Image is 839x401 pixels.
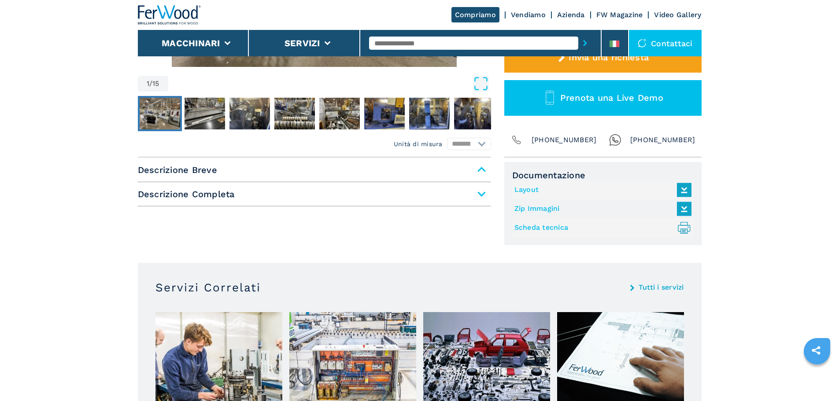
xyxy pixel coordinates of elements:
em: Unità di misura [394,140,443,148]
div: Contattaci [629,30,702,56]
a: FW Magazine [596,11,643,19]
span: / [149,80,152,87]
a: Scheda tecnica [514,221,687,235]
a: Layout [514,183,687,197]
span: [PHONE_NUMBER] [630,134,695,146]
button: Prenota una Live Demo [504,80,702,116]
button: Go to Slide 5 [318,96,362,131]
a: Compriamo [451,7,499,22]
img: Contattaci [638,39,647,48]
span: Documentazione [512,170,694,180]
button: Go to Slide 3 [228,96,272,131]
button: Go to Slide 1 [138,96,182,131]
img: b9b46a01c107cac96e7a8252a86228fe [229,98,270,129]
button: Go to Slide 6 [362,96,407,131]
a: Azienda [557,11,585,19]
a: Zip Immagini [514,202,687,216]
img: 9d57be2168b3cc5f663d101d70e4bb3f [319,98,360,129]
a: Tutti i servizi [639,284,684,291]
button: Macchinari [162,38,220,48]
button: Go to Slide 2 [183,96,227,131]
h3: Servizi Correlati [155,280,261,294]
span: 1 [147,80,149,87]
img: ad7233bdd4e73186fe2b621839c93bee [185,98,225,129]
button: Go to Slide 8 [452,96,496,131]
button: Servizi [285,38,320,48]
button: Open Fullscreen [170,76,489,92]
img: a94ae08f78a79dc3ddbea0f46cc5b58f [454,98,495,129]
button: Invia una richiesta [504,42,702,73]
span: Prenota una Live Demo [560,92,663,103]
a: Video Gallery [654,11,701,19]
img: 5b151146e81e0fdc6c2260e8448c470d [140,98,180,129]
img: Ferwood [138,5,201,25]
a: Vendiamo [511,11,546,19]
span: Descrizione Completa [138,186,491,202]
span: Descrizione Breve [138,162,491,178]
img: c62ee0f388551218044c5a119c8b9cdc [409,98,450,129]
a: sharethis [805,339,827,361]
span: [PHONE_NUMBER] [532,134,597,146]
img: Phone [510,134,523,146]
img: 5bfb9867bb89adb122f85e92dfa8d28a [274,98,315,129]
img: e3be49c0a6511ebf35e0a1851000401f [364,98,405,129]
button: Go to Slide 4 [273,96,317,131]
button: submit-button [578,33,592,53]
button: Go to Slide 7 [407,96,451,131]
span: Invia una richiesta [569,52,649,63]
nav: Thumbnail Navigation [138,96,491,131]
img: Whatsapp [609,134,621,146]
span: 15 [152,80,159,87]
